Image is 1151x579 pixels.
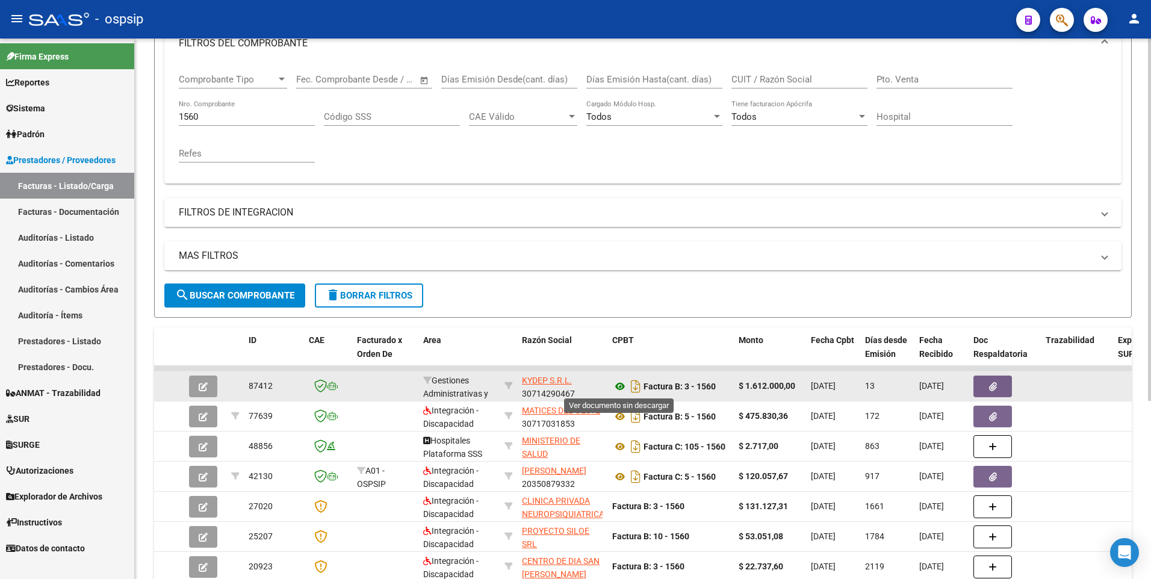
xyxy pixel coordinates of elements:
[164,283,305,308] button: Buscar Comprobante
[731,111,757,122] span: Todos
[522,434,603,459] div: 30999221463
[522,374,603,399] div: 30714290467
[806,327,860,380] datatable-header-cell: Fecha Cpbt
[249,562,273,571] span: 20923
[6,50,69,63] span: Firma Express
[304,327,352,380] datatable-header-cell: CAE
[865,471,880,481] span: 917
[644,382,716,391] strong: Factura B: 3 - 1560
[249,335,256,345] span: ID
[164,63,1122,184] div: FILTROS DEL COMPROBANTE
[179,74,276,85] span: Comprobante Tipo
[973,335,1028,359] span: Doc Respaldatoria
[179,206,1093,219] mat-panel-title: FILTROS DE INTEGRACION
[418,73,432,87] button: Open calendar
[914,327,969,380] datatable-header-cell: Fecha Recibido
[607,327,734,380] datatable-header-cell: CPBT
[423,376,488,413] span: Gestiones Administrativas y Otros
[811,381,836,391] span: [DATE]
[522,436,580,459] span: MINISTERIO DE SALUD
[811,562,836,571] span: [DATE]
[164,241,1122,270] mat-expansion-panel-header: MAS FILTROS
[1046,335,1094,345] span: Trazabilidad
[612,562,684,571] strong: Factura B: 3 - 1560
[811,531,836,541] span: [DATE]
[919,381,944,391] span: [DATE]
[811,441,836,451] span: [DATE]
[249,381,273,391] span: 87412
[6,386,101,400] span: ANMAT - Trazabilidad
[423,496,479,519] span: Integración - Discapacidad
[249,531,273,541] span: 25207
[6,412,29,426] span: SUR
[739,531,783,541] strong: $ 53.051,08
[644,442,725,451] strong: Factura C: 105 - 1560
[315,283,423,308] button: Borrar Filtros
[6,102,45,115] span: Sistema
[175,290,294,301] span: Buscar Comprobante
[418,327,500,380] datatable-header-cell: Area
[6,76,49,89] span: Reportes
[346,74,405,85] input: End date
[522,404,603,429] div: 30717031853
[309,335,324,345] span: CAE
[249,411,273,421] span: 77639
[522,466,586,475] span: [PERSON_NAME]
[734,327,806,380] datatable-header-cell: Monto
[865,531,884,541] span: 1784
[522,376,572,385] span: KYDEP S.R.L.
[517,327,607,380] datatable-header-cell: Razón Social
[739,335,763,345] span: Monto
[586,111,612,122] span: Todos
[739,381,795,391] strong: $ 1.612.000,00
[423,436,482,459] span: Hospitales Plataforma SSS
[739,411,788,421] strong: $ 475.830,36
[6,542,85,555] span: Datos de contacto
[628,377,644,396] i: Descargar documento
[739,471,788,481] strong: $ 120.057,67
[10,11,24,26] mat-icon: menu
[739,501,788,511] strong: $ 131.127,31
[357,466,386,489] span: A01 - OSPSIP
[739,562,783,571] strong: $ 22.737,60
[522,494,603,519] div: 30585307609
[357,335,402,359] span: Facturado x Orden De
[423,335,441,345] span: Area
[739,441,778,451] strong: $ 2.717,00
[522,464,603,489] div: 20350879332
[865,441,880,451] span: 863
[644,412,716,421] strong: Factura B: 5 - 1560
[811,411,836,421] span: [DATE]
[522,524,603,550] div: 33710018559
[628,437,644,456] i: Descargar documento
[644,472,716,481] strong: Factura C: 5 - 1560
[919,411,944,421] span: [DATE]
[164,198,1122,227] mat-expansion-panel-header: FILTROS DE INTEGRACION
[811,471,836,481] span: [DATE]
[6,438,40,451] span: SURGE
[249,471,273,481] span: 42130
[628,407,644,426] i: Descargar documento
[6,516,62,529] span: Instructivos
[919,562,944,571] span: [DATE]
[865,562,884,571] span: 2119
[1127,11,1141,26] mat-icon: person
[811,335,854,345] span: Fecha Cpbt
[179,37,1093,50] mat-panel-title: FILTROS DEL COMPROBANTE
[522,496,604,546] span: CLINICA PRIVADA NEUROPSIQUIATRICA [GEOGRAPHIC_DATA][PERSON_NAME]
[244,327,304,380] datatable-header-cell: ID
[865,335,907,359] span: Días desde Emisión
[175,288,190,302] mat-icon: search
[423,526,479,550] span: Integración - Discapacidad
[6,153,116,167] span: Prestadores / Proveedores
[612,531,689,541] strong: Factura B: 10 - 1560
[522,406,600,415] span: MATICES DEL OESTE
[1110,538,1139,567] div: Open Intercom Messenger
[811,501,836,511] span: [DATE]
[865,501,884,511] span: 1661
[865,411,880,421] span: 172
[95,6,143,33] span: - ospsip
[919,531,944,541] span: [DATE]
[249,501,273,511] span: 27020
[628,467,644,486] i: Descargar documento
